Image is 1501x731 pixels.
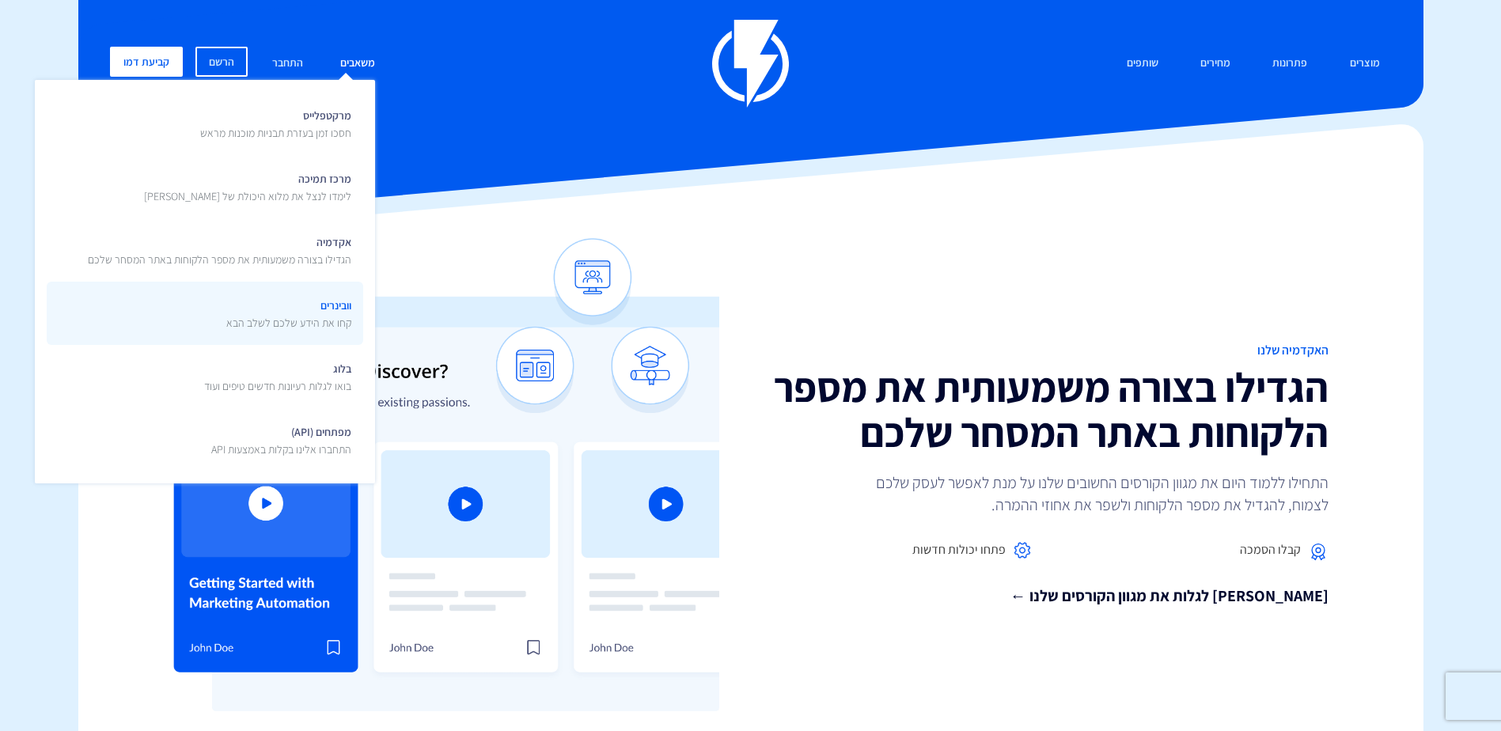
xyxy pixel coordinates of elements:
a: שותפים [1115,47,1170,81]
p: חסכו זמן בעזרת תבניות מוכנות מראש [200,125,351,141]
span: מרכז תמיכה [144,167,351,204]
span: אקדמיה [88,230,351,267]
a: וובינריםקחו את הידע שלכם לשלב הבא [47,282,363,345]
p: התחברו אלינו בקלות באמצעות API [211,441,351,457]
h2: הגדילו בצורה משמעותית את מספר הלקוחות באתר המסחר שלכם [763,365,1329,455]
p: התחילו ללמוד היום את מגוון הקורסים החשובים שלנו על מנת לאפשר לעסק שלכם לצמוח, להגדיל את מספר הלקו... [854,472,1329,516]
a: אקדמיההגדילו בצורה משמעותית את מספר הלקוחות באתר המסחר שלכם [47,218,363,282]
a: פתרונות [1260,47,1319,81]
p: בואו לגלות רעיונות חדשים טיפים ועוד [204,378,351,394]
span: פתחו יכולות חדשות [912,541,1006,559]
h1: האקדמיה שלנו [763,343,1329,358]
span: מפתחים (API) [211,420,351,457]
a: מפתחים (API)התחברו אלינו בקלות באמצעות API [47,408,363,472]
span: וובינרים [226,294,351,331]
span: בלוג [204,357,351,394]
p: הגדילו בצורה משמעותית את מספר הלקוחות באתר המסחר שלכם [88,252,351,267]
p: לימדו לנצל את מלוא היכולת של [PERSON_NAME] [144,188,351,204]
a: מרכז תמיכהלימדו לנצל את מלוא היכולת של [PERSON_NAME] [47,155,363,218]
a: מוצרים [1338,47,1392,81]
a: בלוגבואו לגלות רעיונות חדשים טיפים ועוד [47,345,363,408]
a: [PERSON_NAME] לגלות את מגוון הקורסים שלנו ← [763,585,1329,608]
a: קביעת דמו [110,47,183,77]
a: משאבים [328,47,387,81]
span: מרקטפלייס [200,104,351,141]
a: מחירים [1188,47,1242,81]
a: התחבר [260,47,315,81]
a: מרקטפלייסחסכו זמן בעזרת תבניות מוכנות מראש [47,92,363,155]
a: הרשם [195,47,248,77]
span: קבלו הסמכה [1240,541,1301,559]
p: קחו את הידע שלכם לשלב הבא [226,315,351,331]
